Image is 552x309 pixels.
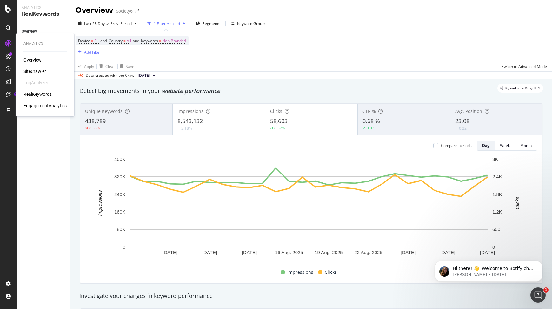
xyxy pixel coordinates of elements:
span: = [91,38,93,43]
text: [DATE] [163,250,177,255]
div: Overview [22,28,37,35]
a: Overview [23,57,42,63]
div: 1 Filter Applied [154,21,180,26]
button: Add Filter [76,48,101,56]
span: Clicks [325,268,337,276]
text: 1.8K [492,192,502,197]
text: 320K [114,174,125,179]
a: SiteCrawler [23,68,46,75]
span: 58,603 [270,117,288,125]
span: vs Prev. Period [107,21,132,26]
span: By website & by URL [505,86,541,90]
div: 3.18% [181,126,192,131]
div: Month [520,143,532,148]
span: 1 [543,287,549,293]
text: Impressions [97,190,103,216]
div: Apply [84,64,94,69]
div: legacy label [497,84,543,93]
iframe: Intercom live chat [530,287,546,303]
div: Keyword Groups [237,21,266,26]
div: RealKeywords [22,10,65,18]
span: 438,789 [85,117,106,125]
button: Keyword Groups [228,18,269,29]
text: [DATE] [202,250,217,255]
div: Overview [76,5,113,16]
span: and [100,38,107,43]
div: Switch to Advanced Mode [502,64,547,69]
button: Save [118,61,134,71]
text: 3K [492,156,498,162]
div: Add Filter [84,49,101,55]
text: 400K [114,156,125,162]
div: Clear [105,64,115,69]
a: LogAnalyzer [23,80,48,86]
button: 1 Filter Applied [145,18,188,29]
div: Compare periods [441,143,472,148]
button: Day [477,141,495,151]
span: Device [78,38,90,43]
span: 0.68 % [362,117,380,125]
span: Country [109,38,123,43]
span: Non-Branded [162,36,186,45]
text: 1.2K [492,209,502,214]
text: [DATE] [401,250,416,255]
span: = [123,38,126,43]
iframe: Intercom notifications message [425,247,552,292]
span: = [159,38,161,43]
a: EngagementAnalytics [23,102,67,109]
span: and [133,38,139,43]
text: 0 [123,244,125,250]
text: 0 [492,244,495,250]
button: Segments [193,18,223,29]
text: 2.4K [492,174,502,179]
span: Impressions [287,268,313,276]
button: Clear [97,61,115,71]
div: Society6 [116,8,133,14]
span: Clicks [270,108,282,114]
text: 80K [117,227,125,232]
div: 0.22 [459,126,467,131]
span: CTR % [362,108,376,114]
text: 16 Aug. 2025 [275,250,303,255]
span: Avg. Position [455,108,482,114]
img: Equal [177,128,180,129]
svg: A chart. [85,156,532,266]
button: [DATE] [135,72,158,79]
div: arrow-right-arrow-left [135,9,139,13]
text: 22 Aug. 2025 [354,250,382,255]
img: Equal [455,128,458,129]
div: Analytics [22,5,65,10]
div: Save [126,64,134,69]
div: Analytics [23,41,67,46]
button: Month [515,141,537,151]
span: Keywords [141,38,158,43]
div: Week [500,143,510,148]
span: 2025 Aug. 19th [138,73,150,78]
div: 8.37% [274,125,285,131]
span: Last 28 Days [84,21,107,26]
a: RealKeywords [23,91,52,97]
div: Day [482,143,489,148]
text: [DATE] [242,250,257,255]
text: 600 [492,227,500,232]
div: Data crossed with the Crawl [86,73,135,78]
span: Segments [203,21,220,26]
text: 160K [114,209,125,214]
text: 240K [114,192,125,197]
span: Impressions [177,108,203,114]
text: 19 Aug. 2025 [315,250,343,255]
button: Week [495,141,515,151]
span: All [94,36,99,45]
span: 23.08 [455,117,469,125]
button: Last 28 DaysvsPrev. Period [76,18,139,29]
span: Unique Keywords [85,108,123,114]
